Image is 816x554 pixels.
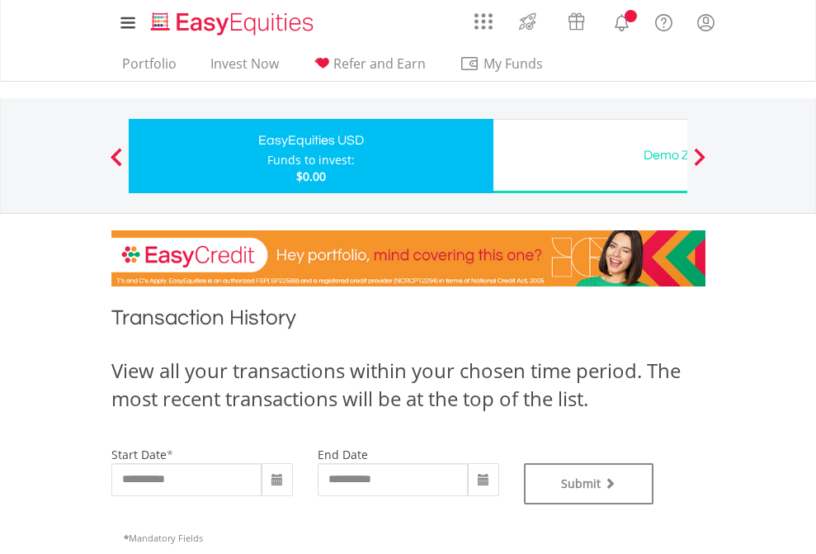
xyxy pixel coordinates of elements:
img: EasyEquities_Logo.png [148,10,320,37]
a: Notifications [601,4,643,37]
a: FAQ's and Support [643,4,685,37]
a: Home page [144,4,320,37]
h1: Transaction History [111,303,705,340]
div: Funds to invest: [267,152,355,168]
button: Submit [524,463,654,504]
div: View all your transactions within your chosen time period. The most recent transactions will be a... [111,357,705,414]
a: Invest Now [204,55,285,81]
a: AppsGrid [464,4,503,31]
a: Portfolio [116,55,183,81]
label: start date [111,447,167,462]
span: Refer and Earn [333,54,426,73]
img: vouchers-v2.svg [563,8,590,35]
span: Mandatory Fields [124,532,203,544]
img: grid-menu-icon.svg [474,12,493,31]
button: Previous [100,156,133,173]
button: Next [683,156,716,173]
a: Vouchers [552,4,601,35]
span: $0.00 [296,168,326,184]
img: EasyCredit Promotion Banner [111,230,705,286]
a: My Profile [685,4,727,40]
span: My Funds [460,53,568,74]
div: EasyEquities USD [139,129,483,152]
a: Refer and Earn [306,55,432,81]
img: thrive-v2.svg [514,8,541,35]
label: end date [318,447,368,462]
